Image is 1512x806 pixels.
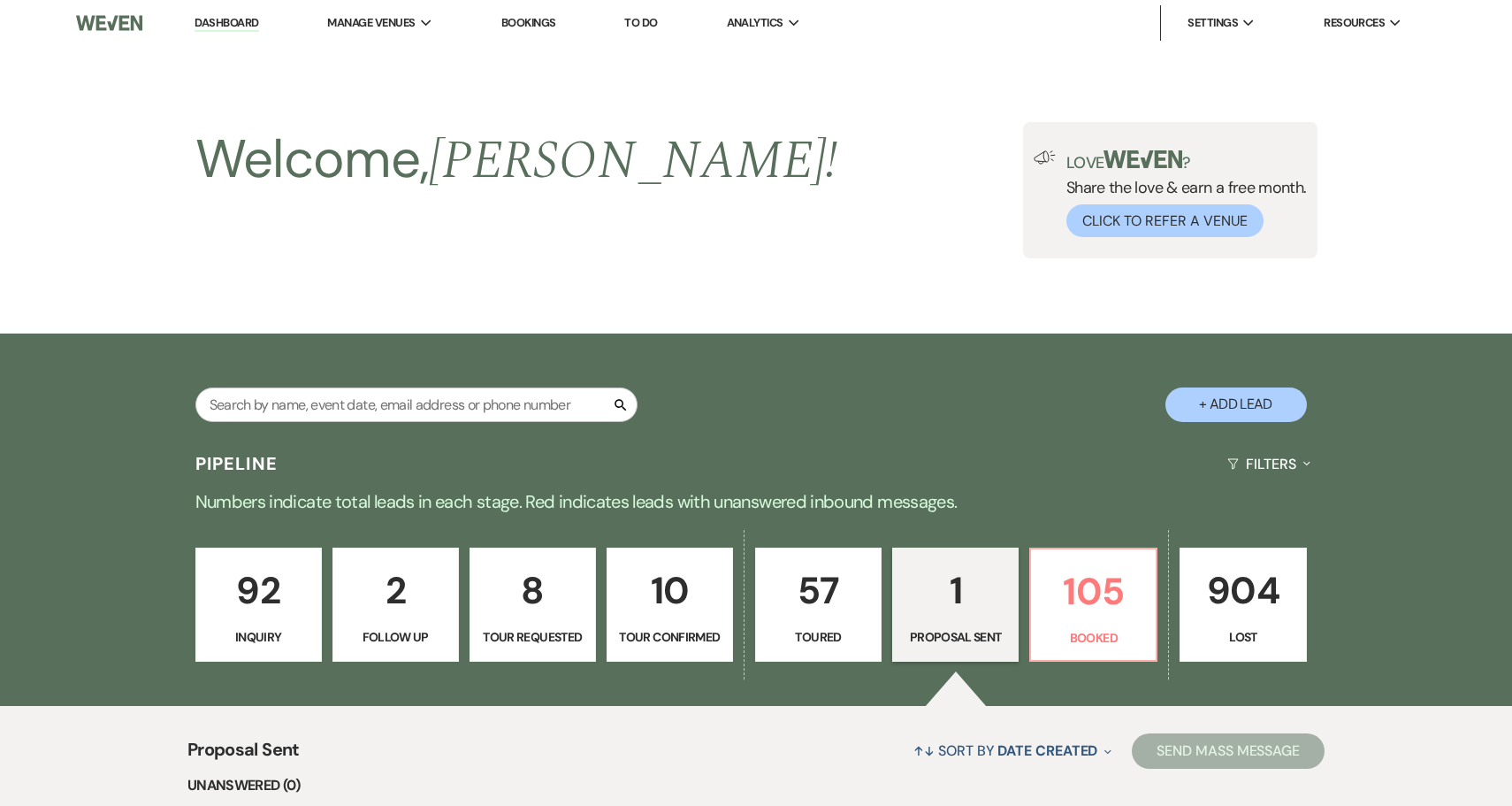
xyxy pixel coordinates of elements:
p: 8 [481,561,584,620]
img: Weven Logo [76,4,143,42]
img: weven-logo-green.svg [1103,150,1182,168]
a: 105Booked [1029,548,1157,663]
p: Tour Requested [481,627,584,647]
p: 92 [207,561,310,620]
div: Share the love & earn a free month. [1056,150,1307,237]
p: 105 [1042,562,1145,621]
button: Send Mass Message [1132,733,1325,769]
p: Numbers indicate total leads in each stage. Red indicates leads with unanswered inbound messages. [119,487,1393,516]
a: Dashboard [195,15,258,32]
a: To Do [624,15,657,30]
p: Toured [767,627,870,647]
a: 10Tour Confirmed [607,548,733,663]
button: Filters [1220,441,1317,487]
button: + Add Lead [1165,388,1307,422]
a: 92Inquiry [195,548,322,663]
p: Lost [1191,627,1294,647]
p: 57 [767,561,870,620]
p: 904 [1191,561,1294,620]
h2: Welcome, [195,122,838,198]
span: Resources [1324,14,1385,32]
p: 2 [344,561,447,620]
a: 2Follow Up [332,548,459,663]
p: Booked [1042,628,1145,648]
img: loud-speaker-illustration.svg [1034,150,1056,165]
p: Love ? [1066,150,1307,171]
p: 10 [618,561,722,620]
span: Proposal Sent [187,736,300,774]
span: Analytics [727,14,783,32]
span: Settings [1187,14,1238,32]
p: 1 [904,561,1007,620]
a: 8Tour Requested [470,548,596,663]
span: ↑↓ [913,741,935,760]
p: Follow Up [344,627,447,647]
input: Search by name, event date, email address or phone number [195,388,638,422]
span: Date Created [997,741,1097,760]
p: Proposal Sent [904,627,1007,647]
a: 57Toured [755,548,882,663]
span: Manage Venues [327,14,415,32]
li: Unanswered (0) [187,774,1325,797]
p: Tour Confirmed [618,627,722,647]
a: 1Proposal Sent [892,548,1019,663]
button: Sort By Date Created [906,727,1119,774]
span: [PERSON_NAME] ! [429,120,837,202]
p: Inquiry [207,627,310,647]
button: Click to Refer a Venue [1066,204,1264,237]
a: Bookings [501,15,556,30]
h3: Pipeline [195,451,279,476]
a: 904Lost [1180,548,1306,663]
